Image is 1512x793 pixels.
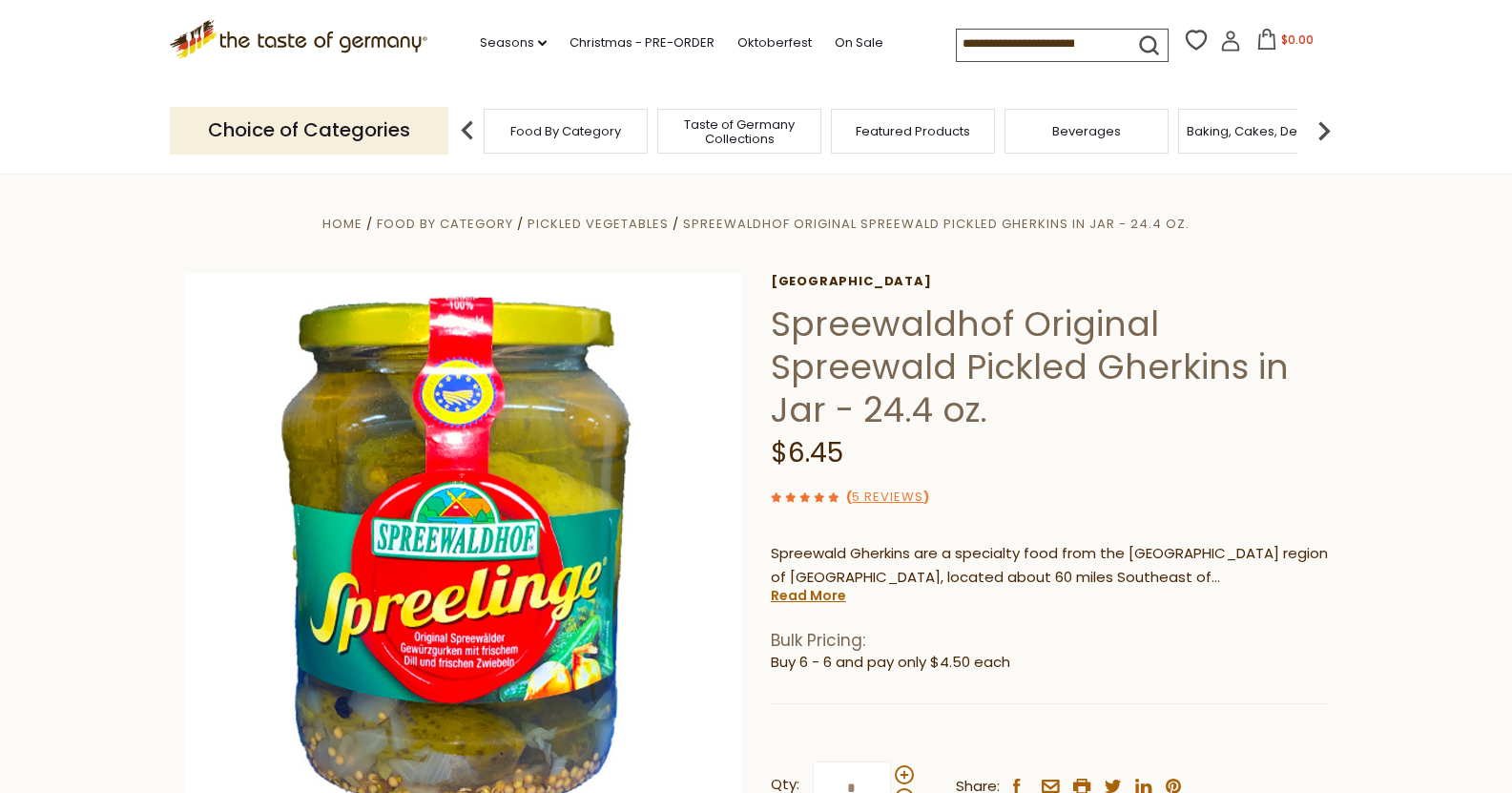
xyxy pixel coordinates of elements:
[448,112,487,150] img: previous arrow
[1187,124,1335,138] a: Baking, Cakes, Desserts
[771,274,1329,289] a: [GEOGRAPHIC_DATA]
[322,215,362,233] a: Home
[771,586,846,605] a: Read More
[1305,112,1343,150] img: next arrow
[1052,124,1121,138] a: Beverages
[663,117,816,146] a: Taste of Germany Collections
[771,542,1329,590] p: Spreewald Gherkins are a specialty food from the [GEOGRAPHIC_DATA] region of [GEOGRAPHIC_DATA], l...
[683,215,1190,233] a: Spreewaldhof Original Spreewald Pickled Gherkins in Jar - 24.4 oz.
[528,215,669,233] a: Pickled Vegetables
[771,651,1329,675] li: Buy 6 - 6 and pay only $4.50 each
[856,124,970,138] a: Featured Products
[846,488,929,506] span: ( )
[570,32,715,53] a: Christmas - PRE-ORDER
[771,303,1329,431] h1: Spreewaldhof Original Spreewald Pickled Gherkins in Jar - 24.4 oz.
[737,32,812,53] a: Oktoberfest
[170,107,448,154] p: Choice of Categories
[1245,29,1326,57] button: $0.00
[1281,31,1314,48] span: $0.00
[377,215,513,233] a: Food By Category
[771,631,1329,651] h1: Bulk Pricing:
[771,434,843,471] span: $6.45
[835,32,883,53] a: On Sale
[510,124,621,138] a: Food By Category
[480,32,547,53] a: Seasons
[852,488,923,508] a: 5 Reviews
